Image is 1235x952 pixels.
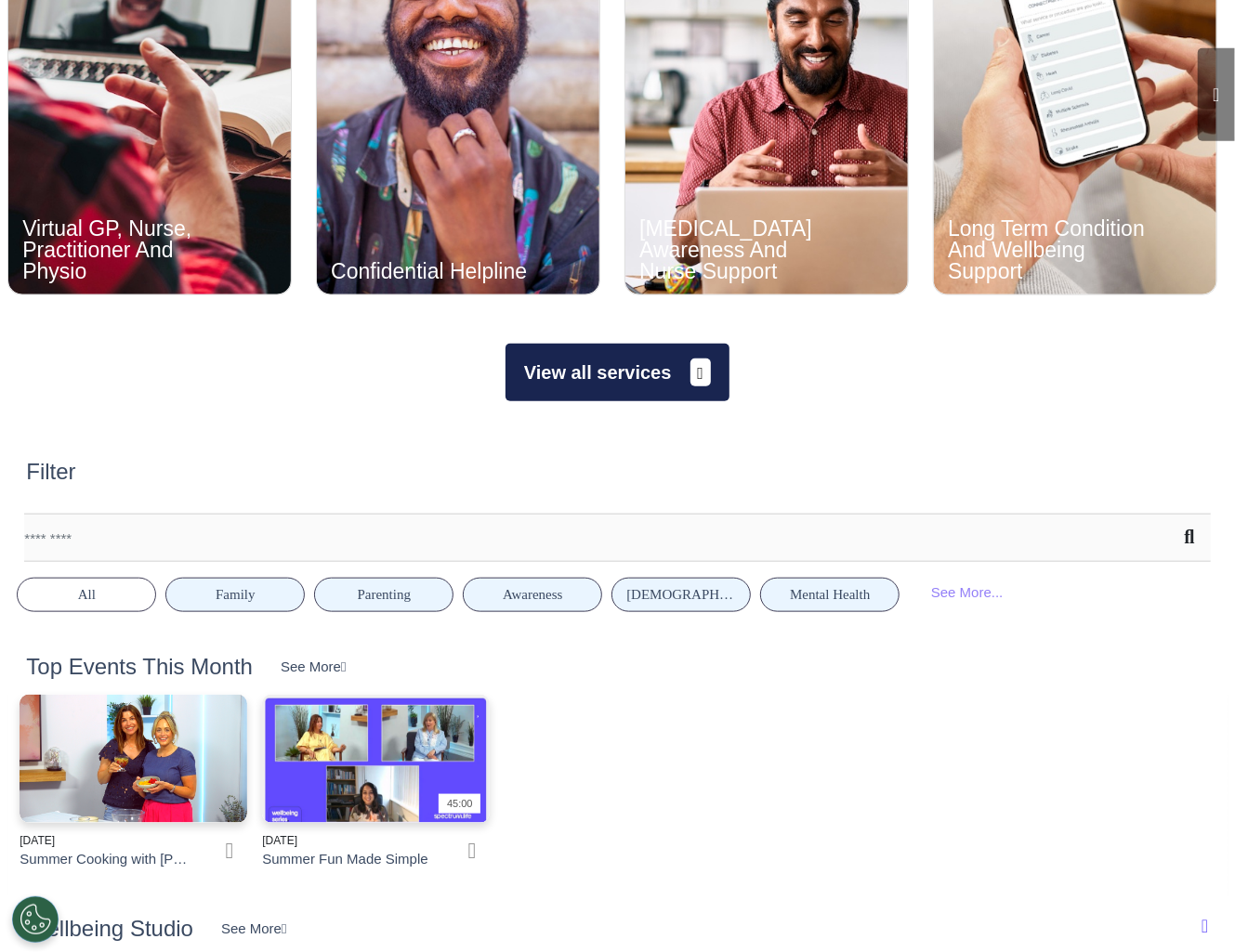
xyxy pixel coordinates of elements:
[12,896,59,943] button: Open Preferences
[22,218,220,282] div: Virtual GP, Nurse, Practitioner And Physio
[17,578,156,612] button: All
[331,261,529,282] div: Confidential Helpline
[26,916,193,943] h2: Wellbeing Studio
[262,849,427,870] div: Summer Fun Made Simple
[281,657,347,678] div: See More
[262,695,490,823] img: Summer+Fun+Made+Simple.JPG
[26,459,75,486] h2: Filter
[948,218,1146,282] div: Long Term Condition And Wellbeing Support
[611,578,751,612] button: [DEMOGRAPHIC_DATA] Health
[909,576,1025,610] div: See More...
[262,832,433,849] div: [DATE]
[639,218,837,282] div: [MEDICAL_DATA] Awareness And Nurse Support
[20,832,191,849] div: [DATE]
[314,578,453,612] button: Parenting
[221,919,287,940] div: See More
[439,794,480,814] div: 45:00
[20,695,247,823] img: clare+and+ais.png
[463,578,602,612] button: Awareness
[760,578,900,612] button: Mental Health
[506,344,729,401] button: View all services
[20,849,191,870] div: Summer Cooking with [PERSON_NAME]: Fresh Flavours and Feel-Good Food
[165,578,305,612] button: Family
[26,654,253,681] h2: Top Events This Month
